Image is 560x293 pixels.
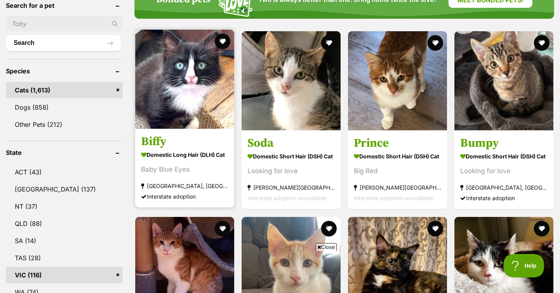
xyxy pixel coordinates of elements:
[348,31,447,130] img: Prince - Domestic Short Hair (DSH) Cat
[141,135,228,149] h3: Biffy
[141,165,228,175] div: Baby Blue Eyes
[6,181,123,197] a: [GEOGRAPHIC_DATA] (137)
[354,195,433,202] span: Interstate adoption unavailable
[135,30,234,129] img: Biffy - Domestic Long Hair (DLH) Cat
[428,221,443,236] button: favourite
[247,166,335,177] div: Looking for love
[534,221,549,236] button: favourite
[503,254,544,277] iframe: Help Scout Beacon - Open
[138,254,422,289] iframe: Advertisement
[6,35,121,51] button: Search
[247,136,335,151] h3: Soda
[460,193,548,204] div: Interstate adoption
[215,221,230,236] button: favourite
[460,151,548,162] strong: Domestic Short Hair (DSH) Cat
[321,221,337,236] button: favourite
[460,136,548,151] h3: Bumpy
[6,164,123,180] a: ACT (43)
[215,34,230,49] button: favourite
[247,195,327,202] span: Interstate adoption unavailable
[321,35,337,51] button: favourite
[242,130,341,210] a: Soda Domestic Short Hair (DSH) Cat Looking for love [PERSON_NAME][GEOGRAPHIC_DATA], [GEOGRAPHIC_D...
[348,130,447,210] a: Prince Domestic Short Hair (DSH) Cat Big Red [PERSON_NAME][GEOGRAPHIC_DATA], [GEOGRAPHIC_DATA] In...
[354,151,441,162] strong: Domestic Short Hair (DSH) Cat
[354,136,441,151] h3: Prince
[354,166,441,177] div: Big Red
[6,233,123,249] a: SA (14)
[141,181,228,192] strong: [GEOGRAPHIC_DATA], [GEOGRAPHIC_DATA]
[6,99,123,115] a: Dogs (858)
[6,16,123,31] input: Toby
[247,183,335,193] strong: [PERSON_NAME][GEOGRAPHIC_DATA], [GEOGRAPHIC_DATA]
[6,2,123,9] header: Search for a pet
[6,116,123,133] a: Other Pets (212)
[354,183,441,193] strong: [PERSON_NAME][GEOGRAPHIC_DATA], [GEOGRAPHIC_DATA]
[141,149,228,161] strong: Domestic Long Hair (DLH) Cat
[141,192,228,202] div: Interstate adoption
[454,31,553,130] img: Bumpy - Domestic Short Hair (DSH) Cat
[316,243,337,251] span: Close
[460,183,548,193] strong: [GEOGRAPHIC_DATA], [GEOGRAPHIC_DATA]
[6,250,123,266] a: TAS (28)
[428,35,443,51] button: favourite
[454,130,553,210] a: Bumpy Domestic Short Hair (DSH) Cat Looking for love [GEOGRAPHIC_DATA], [GEOGRAPHIC_DATA] Interst...
[135,129,234,208] a: Biffy Domestic Long Hair (DLH) Cat Baby Blue Eyes [GEOGRAPHIC_DATA], [GEOGRAPHIC_DATA] Interstate...
[6,215,123,232] a: QLD (88)
[6,67,123,75] header: Species
[247,151,335,162] strong: Domestic Short Hair (DSH) Cat
[6,267,123,283] a: VIC (116)
[242,31,341,130] img: Soda - Domestic Short Hair (DSH) Cat
[460,166,548,177] div: Looking for love
[6,82,123,98] a: Cats (1,613)
[534,35,549,51] button: favourite
[6,149,123,156] header: State
[6,198,123,215] a: NT (37)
